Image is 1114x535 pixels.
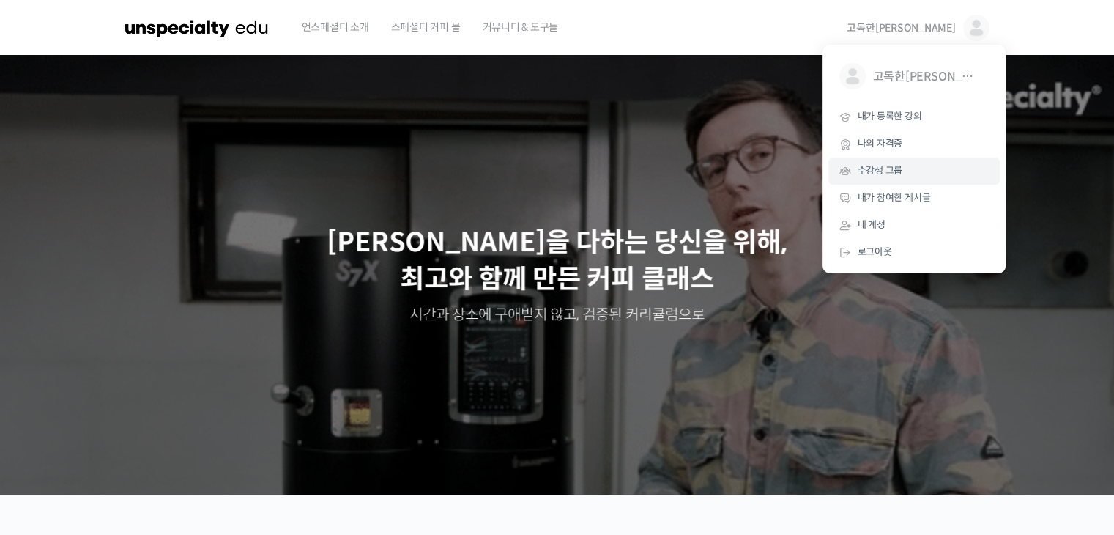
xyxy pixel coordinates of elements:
span: 고독한[PERSON_NAME] [847,21,955,34]
span: 내 계정 [858,218,885,231]
a: 나의 자격증 [828,130,1000,158]
p: 시간과 장소에 구애받지 않고, 검증된 커리큘럼으로 [15,305,1100,325]
a: 대화 [97,413,189,450]
a: 내가 등록한 강의 [828,103,1000,130]
span: 수강생 그룹 [858,164,903,177]
span: 내가 참여한 게시글 [858,191,931,204]
a: 홈 [4,413,97,450]
a: 수강생 그룹 [828,158,1000,185]
span: 나의 자격증 [858,137,903,150]
a: 로그아웃 [828,239,1000,266]
span: 내가 등록한 강의 [858,110,922,122]
a: 내 계정 [828,212,1000,239]
a: 고독한[PERSON_NAME] [828,52,1000,103]
span: 고독한[PERSON_NAME] [873,63,981,91]
span: 설정 [226,435,244,447]
a: 내가 참여한 게시글 [828,185,1000,212]
span: 대화 [134,436,152,448]
span: 로그아웃 [858,246,892,258]
p: [PERSON_NAME]을 다하는 당신을 위해, 최고와 함께 만든 커피 클래스 [15,224,1100,298]
a: 설정 [189,413,281,450]
span: 홈 [46,435,55,447]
